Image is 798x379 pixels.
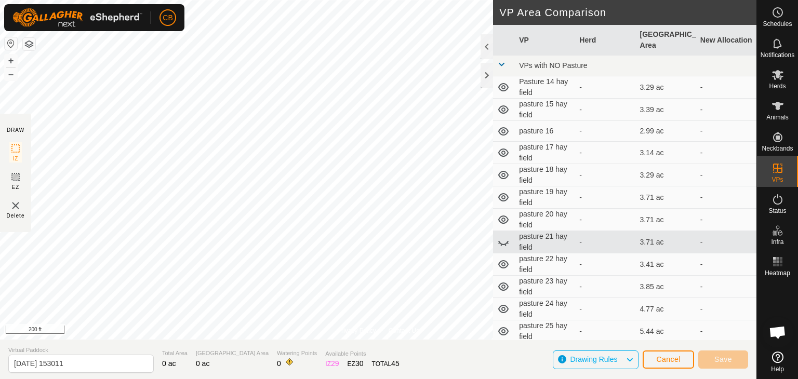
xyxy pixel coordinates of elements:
span: 0 ac [162,359,176,368]
td: 3.41 ac [636,253,696,276]
div: - [579,170,631,181]
button: Reset Map [5,37,17,50]
td: 2.99 ac [636,121,696,142]
span: Infra [771,239,783,245]
span: 0 [277,359,281,368]
td: - [696,276,756,298]
div: Open chat [762,317,793,348]
span: Schedules [763,21,792,27]
td: pasture 23 hay field [515,276,575,298]
td: 4.77 ac [636,298,696,320]
div: - [579,281,631,292]
td: 3.71 ac [636,231,696,253]
td: - [696,99,756,121]
span: IZ [13,155,19,163]
td: - [696,121,756,142]
span: Notifications [761,52,794,58]
span: 0 ac [196,359,209,368]
span: Drawing Rules [570,355,617,363]
td: 3.85 ac [636,276,696,298]
div: - [579,326,631,337]
td: pasture 21 hay field [515,231,575,253]
th: [GEOGRAPHIC_DATA] Area [636,25,696,56]
span: CB [163,12,172,23]
th: VP [515,25,575,56]
span: Virtual Paddock [8,346,154,355]
span: Save [714,355,732,363]
h2: VP Area Comparison [499,6,756,19]
td: pasture 20 hay field [515,209,575,231]
div: - [579,192,631,203]
span: 29 [331,359,339,368]
td: 3.14 ac [636,142,696,164]
div: - [579,147,631,158]
div: - [579,214,631,225]
td: - [696,253,756,276]
td: - [696,76,756,99]
span: Available Points [325,349,399,358]
span: Herds [769,83,786,89]
th: New Allocation [696,25,756,56]
button: + [5,55,17,67]
td: pasture 25 hay field [515,320,575,343]
td: Pasture 14 hay field [515,76,575,99]
td: - [696,320,756,343]
td: - [696,142,756,164]
div: - [579,126,631,137]
td: 3.71 ac [636,209,696,231]
td: 3.29 ac [636,164,696,186]
td: 3.71 ac [636,186,696,209]
td: 3.29 ac [636,76,696,99]
td: 3.39 ac [636,99,696,121]
img: VP [9,199,22,212]
span: Animals [766,114,789,120]
a: Privacy Policy [337,326,376,335]
th: Herd [575,25,635,56]
div: EZ [348,358,364,369]
span: Delete [7,212,25,220]
td: pasture 22 hay field [515,253,575,276]
div: IZ [325,358,339,369]
span: Neckbands [762,145,793,152]
td: pasture 24 hay field [515,298,575,320]
td: pasture 19 hay field [515,186,575,209]
span: VPs with NO Pasture [519,61,588,70]
div: - [579,104,631,115]
span: Cancel [656,355,681,363]
td: - [696,209,756,231]
button: Cancel [643,350,694,369]
td: pasture 16 [515,121,575,142]
div: - [579,259,631,270]
div: - [579,304,631,315]
span: Total Area [162,349,188,358]
span: Heatmap [765,270,790,276]
div: DRAW [7,126,24,134]
span: [GEOGRAPHIC_DATA] Area [196,349,269,358]
span: Watering Points [277,349,317,358]
td: pasture 17 hay field [515,142,575,164]
td: pasture 18 hay field [515,164,575,186]
a: Contact Us [389,326,419,335]
span: Status [768,208,786,214]
button: Save [698,350,748,369]
span: VPs [772,177,783,183]
span: EZ [12,183,20,191]
td: - [696,186,756,209]
span: 45 [391,359,400,368]
td: - [696,231,756,253]
button: – [5,68,17,80]
div: - [579,237,631,248]
div: TOTAL [372,358,400,369]
td: - [696,298,756,320]
td: 5.44 ac [636,320,696,343]
span: 30 [355,359,364,368]
div: - [579,82,631,93]
img: Gallagher Logo [12,8,142,27]
td: - [696,164,756,186]
td: pasture 15 hay field [515,99,575,121]
button: Map Layers [23,38,35,50]
a: Help [757,347,798,376]
span: Help [771,366,784,372]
